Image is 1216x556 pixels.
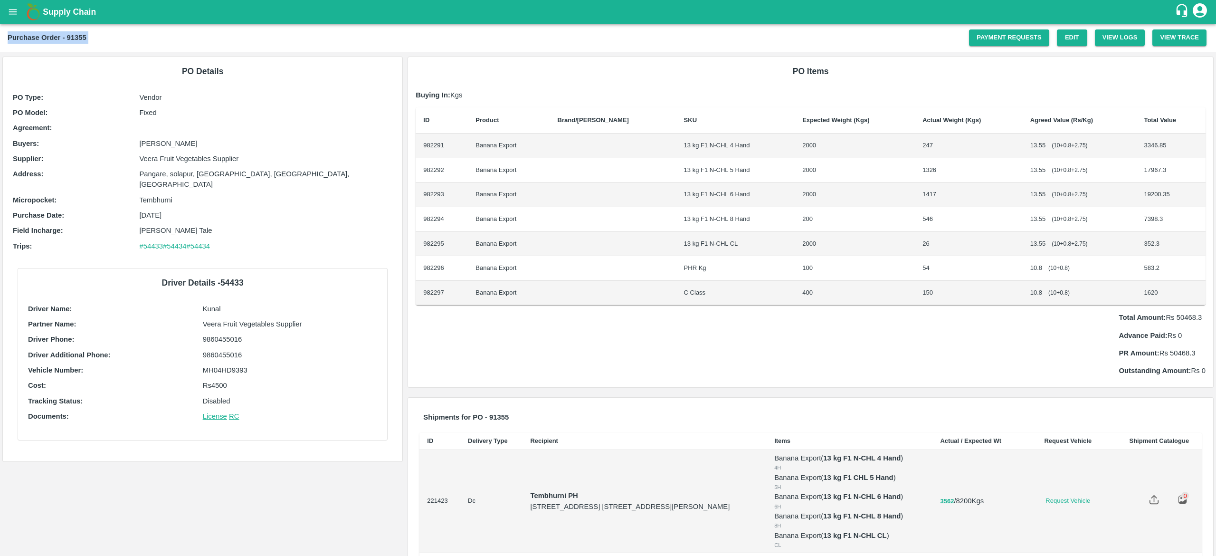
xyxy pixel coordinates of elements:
p: Rs 0 [1119,330,1206,341]
p: Kunal [203,304,378,314]
td: PHR Kg [676,256,795,281]
b: Supplier : [13,155,43,163]
td: 3346.85 [1136,134,1206,158]
a: Payment Requests [969,29,1049,46]
p: Rs 50468.3 [1119,312,1206,323]
p: Veera Fruit Vegetables Supplier [139,153,392,164]
button: View Logs [1095,29,1145,46]
td: 2000 [795,232,915,257]
p: [STREET_ADDRESS] [STREET_ADDRESS][PERSON_NAME] [530,501,759,512]
a: License [203,412,227,420]
p: Pangare, solapur, [GEOGRAPHIC_DATA], [GEOGRAPHIC_DATA], [GEOGRAPHIC_DATA] [139,169,392,190]
td: Banana Export [468,256,550,281]
b: SKU [684,116,697,124]
b: ID [423,116,429,124]
b: Driver Phone: [28,336,74,343]
td: 54 [915,256,1023,281]
p: Veera Fruit Vegetables Supplier [203,319,378,329]
span: ( 10 + 0.8 ) [1052,167,1087,173]
td: 200 [795,207,915,232]
div: 0 [1181,492,1189,499]
span: + 2.75 [1071,191,1085,198]
b: Vehicle Number: [28,366,83,374]
td: 982297 [416,281,468,306]
span: 13.55 [1030,215,1046,222]
td: 2000 [795,182,915,207]
b: Agreement: [13,124,52,132]
td: 400 [795,281,915,306]
span: ( 10 + 0.8 ) [1048,265,1070,271]
b: Driver Additional Phone: [28,351,110,359]
b: Field Incharge : [13,227,63,234]
p: Banana Export ( ) [774,491,925,502]
p: Vendor [139,92,392,103]
span: 10.8 [1030,289,1042,296]
span: + 2.75 [1071,216,1085,222]
span: ( 10 + 0.8 ) [1048,289,1070,296]
td: 26 [915,232,1023,257]
td: 221423 [419,450,460,553]
b: Recipient [530,437,558,444]
span: 10.8 [1030,264,1042,271]
td: 13 kg F1 N-CHL 8 Hand [676,207,795,232]
b: PO Type : [13,94,43,101]
div: 8H [774,521,925,530]
b: Tracking Status: [28,397,83,405]
a: RC [229,412,239,420]
div: CL [774,541,925,549]
td: 982295 [416,232,468,257]
td: 583.2 [1136,256,1206,281]
img: preview [1178,495,1187,505]
b: Shipments for PO - 91355 [423,413,509,421]
td: 352.3 [1136,232,1206,257]
td: Banana Export [468,134,550,158]
td: 1326 [915,158,1023,183]
b: Micropocket : [13,196,57,204]
a: Edit [1057,29,1087,46]
p: Banana Export ( ) [774,472,925,483]
p: Banana Export ( ) [774,511,925,521]
b: Address : [13,170,43,178]
b: Product [475,116,499,124]
b: Agreed Value (Rs/Kg) [1030,116,1093,124]
span: + 2.75 [1071,167,1085,173]
p: Disabled [203,396,378,406]
p: Rs 4500 [203,380,378,391]
button: open drawer [2,1,24,23]
td: 150 [915,281,1023,306]
b: 13 kg F1 CHL 5 Hand [823,474,893,481]
a: Request Vehicle [1027,497,1109,506]
h6: Driver Details - 54433 [26,276,380,289]
td: 982294 [416,207,468,232]
p: [DATE] [139,210,392,220]
b: PO Model : [13,109,47,116]
b: Items [774,437,790,444]
span: ( 10 + 0.8 ) [1052,240,1087,247]
h6: PO Items [416,65,1206,78]
b: 13 kg F1 N-CHL 6 Hand [823,493,901,500]
b: Purchase Order - 91355 [8,34,86,41]
td: 982296 [416,256,468,281]
b: Actual / Expected Wt [940,437,1001,444]
b: Purchase Date : [13,211,64,219]
b: Documents: [28,412,69,420]
b: ID [427,437,433,444]
p: MH04HD9393 [203,365,378,375]
p: 9860455016 [203,334,378,345]
p: 9860455016 [203,350,378,360]
td: 982293 [416,182,468,207]
b: Buying In: [416,91,450,99]
b: Shipment Catalogue [1129,437,1189,444]
td: 247 [915,134,1023,158]
td: 13 kg F1 N-CHL 5 Hand [676,158,795,183]
span: 13.55 [1030,240,1046,247]
span: ( 10 + 0.8 ) [1052,216,1087,222]
b: Total Amount: [1119,314,1166,321]
td: 982291 [416,134,468,158]
b: Request Vehicle [1044,437,1092,444]
p: Kgs [416,90,1206,100]
div: customer-support [1175,3,1191,20]
td: 2000 [795,158,915,183]
span: ( 10 + 0.8 ) [1052,142,1087,149]
b: Expected Weight (Kgs) [802,116,869,124]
